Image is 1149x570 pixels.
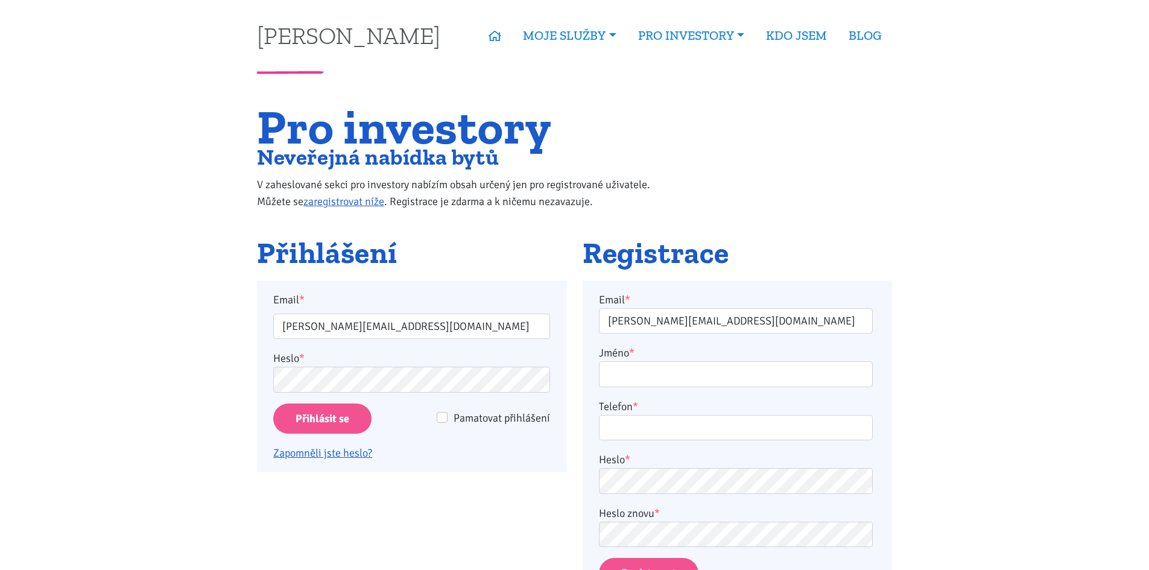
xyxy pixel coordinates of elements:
span: Pamatovat přihlášení [454,411,550,425]
h1: Pro investory [257,107,675,147]
abbr: required [633,400,638,413]
label: Email [599,291,630,308]
a: PRO INVESTORY [627,22,755,49]
label: Heslo znovu [599,505,660,522]
h2: Registrace [583,237,892,270]
abbr: required [625,453,630,466]
abbr: required [654,507,660,520]
input: Přihlásit se [273,404,372,434]
label: Jméno [599,344,635,361]
abbr: required [625,293,630,306]
label: Heslo [599,451,630,468]
label: Email [265,291,559,308]
a: [PERSON_NAME] [257,24,440,47]
a: KDO JSEM [755,22,838,49]
label: Telefon [599,398,638,415]
h2: Neveřejná nabídka bytů [257,147,675,167]
p: V zaheslované sekci pro investory nabízím obsah určený jen pro registrované uživatele. Můžete se ... [257,176,675,210]
a: BLOG [838,22,892,49]
label: Heslo [273,350,305,367]
h2: Přihlášení [257,237,566,270]
abbr: required [629,346,635,359]
a: MOJE SLUŽBY [512,22,627,49]
a: Zapomněli jste heslo? [273,446,372,460]
a: zaregistrovat níže [303,195,384,208]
